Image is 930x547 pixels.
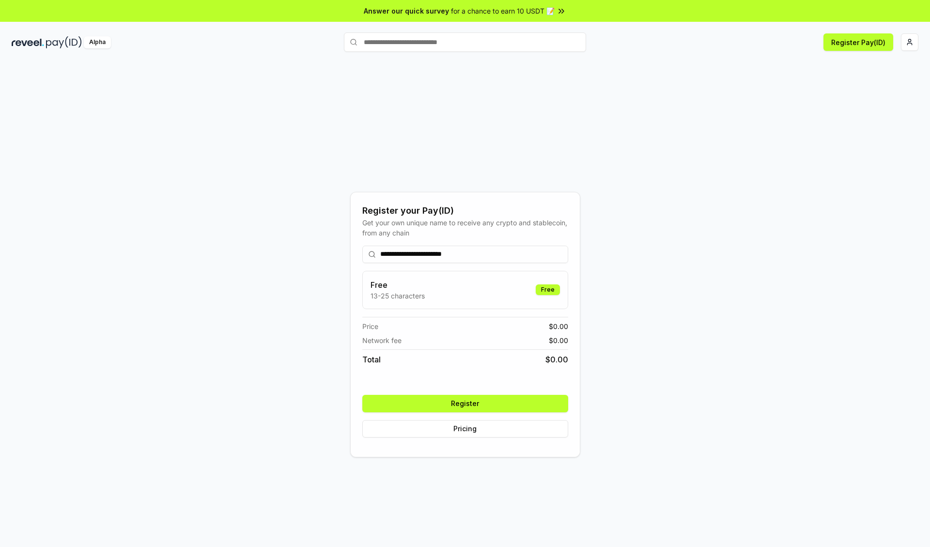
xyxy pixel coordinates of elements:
[362,395,568,412] button: Register
[545,354,568,365] span: $ 0.00
[362,204,568,218] div: Register your Pay(ID)
[84,36,111,48] div: Alpha
[362,354,381,365] span: Total
[46,36,82,48] img: pay_id
[371,279,425,291] h3: Free
[549,335,568,345] span: $ 0.00
[364,6,449,16] span: Answer our quick survey
[12,36,44,48] img: reveel_dark
[362,321,378,331] span: Price
[362,335,402,345] span: Network fee
[549,321,568,331] span: $ 0.00
[536,284,560,295] div: Free
[371,291,425,301] p: 13-25 characters
[362,218,568,238] div: Get your own unique name to receive any crypto and stablecoin, from any chain
[362,420,568,438] button: Pricing
[451,6,555,16] span: for a chance to earn 10 USDT 📝
[823,33,893,51] button: Register Pay(ID)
